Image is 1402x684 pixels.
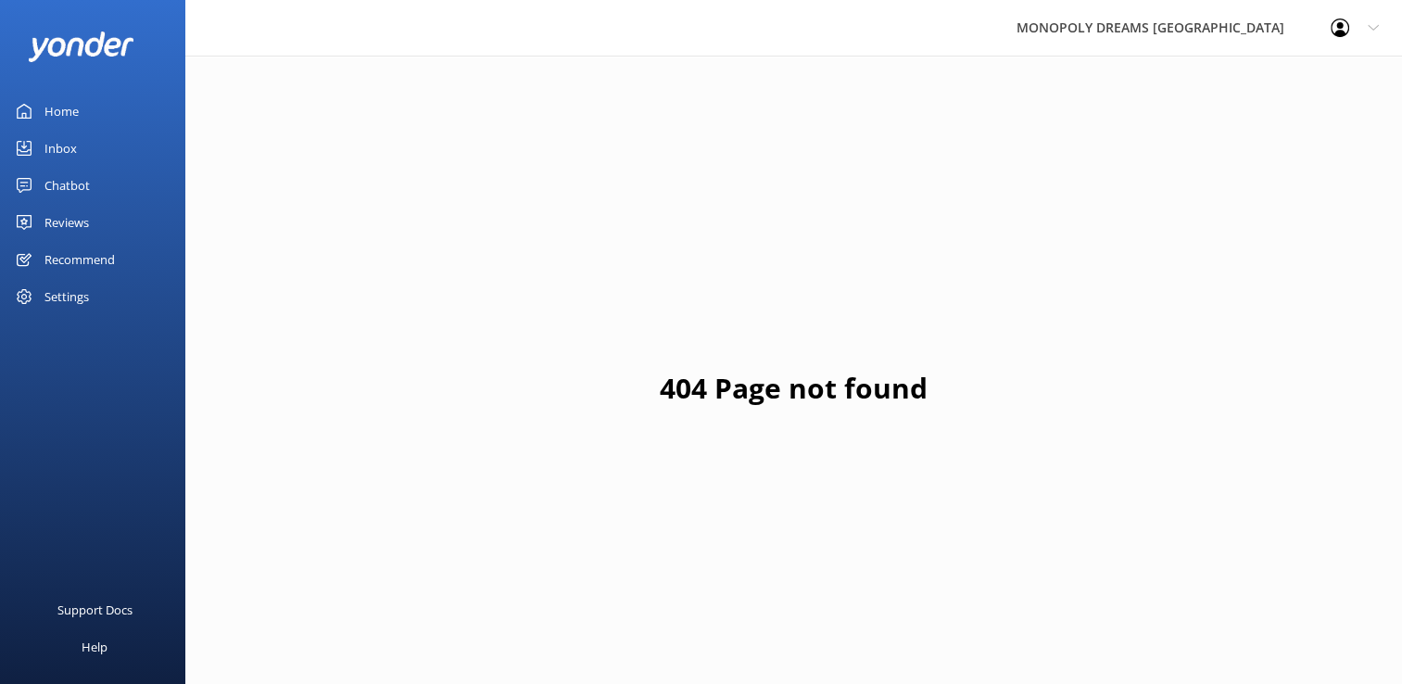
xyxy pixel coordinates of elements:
[44,130,77,167] div: Inbox
[44,241,115,278] div: Recommend
[28,32,134,62] img: yonder-white-logo.png
[44,93,79,130] div: Home
[660,366,928,411] h1: 404 Page not found
[44,278,89,315] div: Settings
[57,591,133,628] div: Support Docs
[44,167,90,204] div: Chatbot
[82,628,107,665] div: Help
[44,204,89,241] div: Reviews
